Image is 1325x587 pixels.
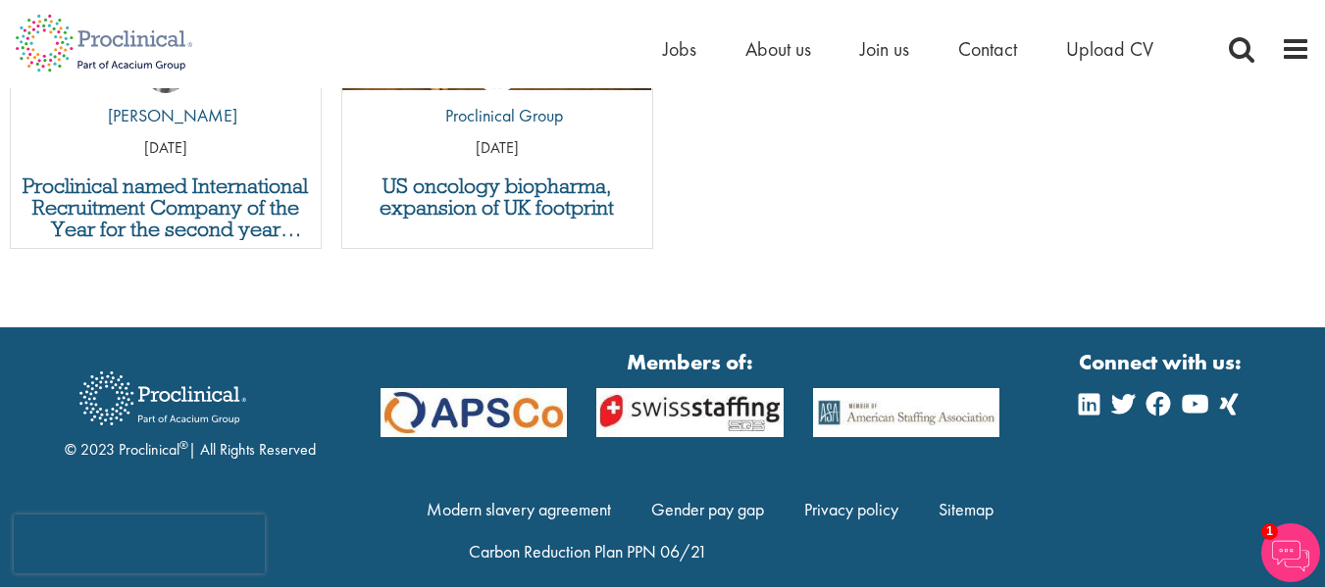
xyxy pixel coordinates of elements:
a: Carbon Reduction Plan PPN 06/21 [469,540,707,563]
a: About us [745,36,811,62]
img: APSCo [798,388,1014,437]
a: Proclinical Group Proclinical Group [431,50,563,138]
img: APSCo [582,388,797,437]
p: [DATE] [342,137,652,160]
a: Jobs [663,36,696,62]
p: [DATE] [11,137,321,160]
a: Sitemap [939,498,994,520]
sup: ® [179,437,188,453]
img: Chatbot [1261,523,1320,582]
a: Join us [860,36,909,62]
p: [PERSON_NAME] [93,103,237,128]
a: Proclinical named International Recruitment Company of the Year for the second year running [21,175,311,240]
span: 1 [1261,523,1278,540]
a: Privacy policy [804,498,898,520]
a: Gender pay gap [651,498,764,520]
strong: Members of: [381,347,999,377]
iframe: reCAPTCHA [14,514,265,573]
img: Proclinical Recruitment [65,358,261,439]
strong: Connect with us: [1079,347,1246,377]
div: © 2023 Proclinical | All Rights Reserved [65,357,316,462]
img: APSCo [366,388,582,437]
a: Upload CV [1066,36,1153,62]
a: Modern slavery agreement [427,498,611,520]
a: Contact [958,36,1017,62]
p: Proclinical Group [431,103,563,128]
a: Hannah Burke [PERSON_NAME] [93,50,237,138]
a: US oncology biopharma, expansion of UK footprint [352,175,642,219]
